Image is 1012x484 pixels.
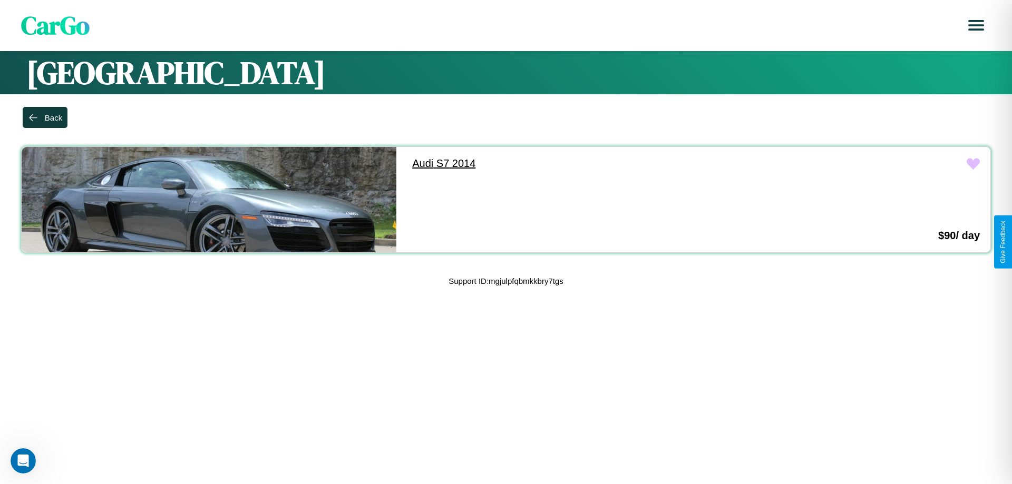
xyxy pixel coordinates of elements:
[938,230,980,242] h3: $ 90 / day
[999,221,1007,263] div: Give Feedback
[23,107,67,128] button: Back
[21,8,90,43] span: CarGo
[26,51,986,94] h1: [GEOGRAPHIC_DATA]
[11,448,36,473] iframe: Intercom live chat
[45,113,62,122] div: Back
[961,11,991,40] button: Open menu
[402,147,776,180] a: Audi S7 2014
[449,274,563,288] p: Support ID: mgjulpfqbmkkbry7tgs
